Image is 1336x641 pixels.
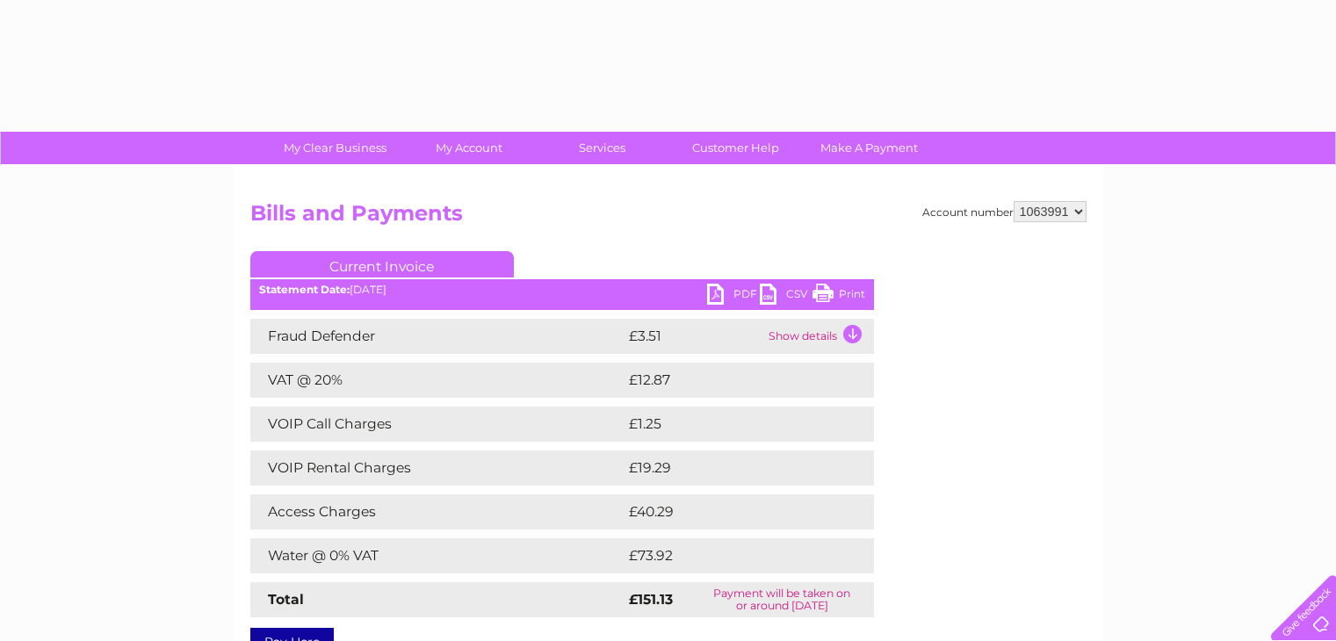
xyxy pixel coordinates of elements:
td: £3.51 [625,319,764,354]
td: £73.92 [625,538,838,573]
div: Account number [922,201,1087,222]
td: Water @ 0% VAT [250,538,625,573]
td: £12.87 [625,363,837,398]
b: Statement Date: [259,283,350,296]
a: Current Invoice [250,251,514,277]
td: VOIP Call Charges [250,407,625,442]
td: £1.25 [625,407,830,442]
td: Payment will be taken on or around [DATE] [690,582,874,617]
div: [DATE] [250,284,874,296]
a: My Clear Business [263,132,408,164]
strong: £151.13 [629,591,673,608]
a: Print [812,284,865,309]
a: My Account [396,132,541,164]
a: Services [530,132,675,164]
td: £19.29 [625,450,837,486]
h2: Bills and Payments [250,201,1087,234]
a: PDF [707,284,760,309]
a: Customer Help [663,132,808,164]
td: £40.29 [625,494,839,529]
td: VOIP Rental Charges [250,450,625,486]
td: Fraud Defender [250,319,625,354]
a: CSV [760,284,812,309]
td: Access Charges [250,494,625,529]
td: Show details [764,319,874,354]
strong: Total [268,591,304,608]
a: Make A Payment [797,132,942,164]
td: VAT @ 20% [250,363,625,398]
